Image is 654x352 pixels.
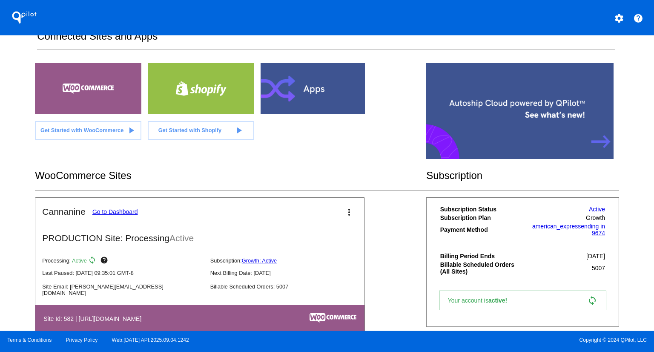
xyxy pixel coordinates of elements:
[234,125,244,136] mat-icon: play_arrow
[586,253,605,260] span: [DATE]
[42,207,86,217] h2: Cannanine
[210,283,371,290] p: Billable Scheduled Orders: 5007
[440,261,523,275] th: Billable Scheduled Orders (All Sites)
[633,13,643,23] mat-icon: help
[42,283,203,296] p: Site Email: [PERSON_NAME][EMAIL_ADDRESS][DOMAIN_NAME]
[310,313,356,323] img: c53aa0e5-ae75-48aa-9bee-956650975ee5
[210,257,371,264] p: Subscription:
[7,9,41,26] h1: QPilot
[158,127,222,133] span: Get Started with Shopify
[169,233,194,243] span: Active
[210,270,371,276] p: Next Billing Date: [DATE]
[35,226,364,243] h2: PRODUCTION Site: Processing
[42,256,203,266] p: Processing:
[592,265,605,271] span: 5007
[440,222,523,237] th: Payment Method
[426,170,619,182] h2: Subscription
[66,337,98,343] a: Privacy Policy
[92,208,138,215] a: Go to Dashboard
[334,337,647,343] span: Copyright © 2024 QPilot, LLC
[242,257,277,264] a: Growth: Active
[532,223,581,230] span: american_express
[37,30,614,49] h2: Connected Sites and Apps
[440,252,523,260] th: Billing Period Ends
[43,315,146,322] h4: Site Id: 582 | [URL][DOMAIN_NAME]
[126,125,136,136] mat-icon: play_arrow
[344,207,354,217] mat-icon: more_vert
[532,223,605,237] a: american_expressending in 9674
[112,337,189,343] a: Web:[DATE] API:2025.09.04.1242
[586,214,605,221] span: Growth
[7,337,52,343] a: Terms & Conditions
[42,270,203,276] p: Last Paused: [DATE] 09:35:01 GMT-8
[589,206,605,213] a: Active
[448,297,516,304] span: Your account is
[40,127,123,133] span: Get Started with WooCommerce
[148,121,254,140] a: Get Started with Shopify
[35,121,141,140] a: Get Started with WooCommerce
[88,256,98,266] mat-icon: sync
[440,205,523,213] th: Subscription Status
[440,214,523,222] th: Subscription Plan
[72,257,87,264] span: Active
[35,170,426,182] h2: WooCommerce Sites
[439,291,606,310] a: Your account isactive! sync
[614,13,624,23] mat-icon: settings
[488,297,511,304] span: active!
[100,256,110,266] mat-icon: help
[587,295,597,306] mat-icon: sync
